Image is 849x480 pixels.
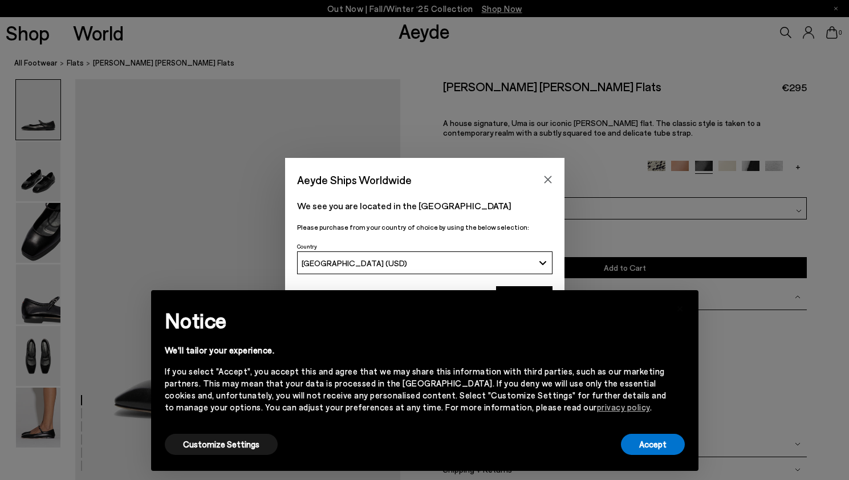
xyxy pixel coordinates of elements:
[597,402,650,412] a: privacy policy
[297,243,317,250] span: Country
[297,199,553,213] p: We see you are located in the [GEOGRAPHIC_DATA]
[165,434,278,455] button: Customize Settings
[297,170,412,190] span: Aeyde Ships Worldwide
[165,306,667,335] h2: Notice
[539,171,556,188] button: Close
[297,222,553,233] p: Please purchase from your country of choice by using the below selection:
[676,299,684,315] span: ×
[621,434,685,455] button: Accept
[165,365,667,413] div: If you select "Accept", you accept this and agree that we may share this information with third p...
[302,258,407,268] span: [GEOGRAPHIC_DATA] (USD)
[165,344,667,356] div: We'll tailor your experience.
[667,294,694,321] button: Close this notice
